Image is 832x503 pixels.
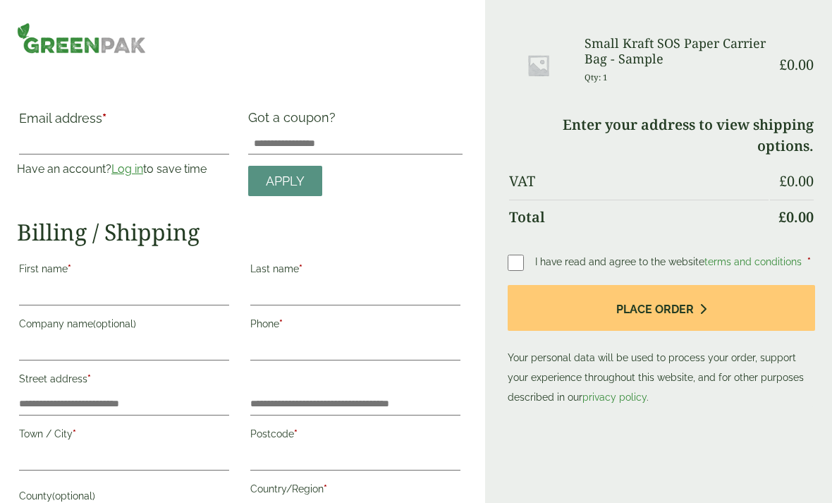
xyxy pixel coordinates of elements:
[294,428,298,440] abbr: required
[250,479,460,503] label: Country/Region
[704,256,802,267] a: terms and conditions
[17,161,231,178] p: Have an account? to save time
[111,162,143,176] a: Log in
[266,174,305,189] span: Apply
[509,200,769,234] th: Total
[509,36,568,95] img: Placeholder
[279,318,283,329] abbr: required
[19,369,229,393] label: Street address
[250,424,460,448] label: Postcode
[509,164,769,198] th: VAT
[17,23,146,54] img: GreenPak Supplies
[68,263,71,274] abbr: required
[73,428,76,440] abbr: required
[19,314,229,338] label: Company name
[19,259,229,283] label: First name
[807,256,811,267] abbr: required
[19,424,229,448] label: Town / City
[250,314,460,338] label: Phone
[102,111,106,126] abbr: required
[535,256,805,267] span: I have read and agree to the website
[585,36,769,66] h3: Small Kraft SOS Paper Carrier Bag - Sample
[509,108,814,163] td: Enter your address to view shipping options.
[324,483,327,495] abbr: required
[779,171,814,190] bdi: 0.00
[250,259,460,283] label: Last name
[52,490,95,502] span: (optional)
[779,55,814,74] bdi: 0.00
[582,392,647,403] a: privacy policy
[299,263,302,274] abbr: required
[17,219,463,246] h2: Billing / Shipping
[87,373,91,384] abbr: required
[248,110,341,132] label: Got a coupon?
[585,72,608,83] small: Qty: 1
[93,318,136,329] span: (optional)
[779,171,787,190] span: £
[778,207,814,226] bdi: 0.00
[508,285,815,407] p: Your personal data will be used to process your order, support your experience throughout this we...
[508,285,815,331] button: Place order
[778,207,786,226] span: £
[779,55,787,74] span: £
[19,112,229,132] label: Email address
[248,166,322,196] a: Apply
